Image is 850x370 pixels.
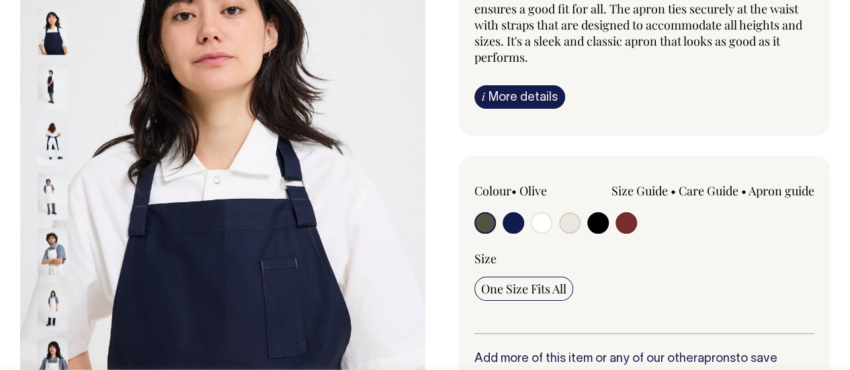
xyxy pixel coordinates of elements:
[38,283,68,330] img: off-white
[697,353,736,365] a: aprons
[474,85,565,109] a: iMore details
[474,183,611,199] div: Colour
[474,250,815,267] div: Size
[474,353,815,366] h6: Add more of this item or any of our other to save
[671,183,676,199] span: •
[741,183,747,199] span: •
[749,183,814,199] a: Apron guide
[519,183,547,199] label: Olive
[474,277,573,301] input: One Size Fits All
[482,89,485,103] span: i
[481,281,566,297] span: One Size Fits All
[511,183,517,199] span: •
[38,118,68,165] img: dark-navy
[38,7,68,54] img: dark-navy
[38,62,68,109] img: dark-navy
[679,183,738,199] a: Care Guide
[611,183,668,199] a: Size Guide
[38,173,68,220] img: off-white
[38,228,68,275] img: off-white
